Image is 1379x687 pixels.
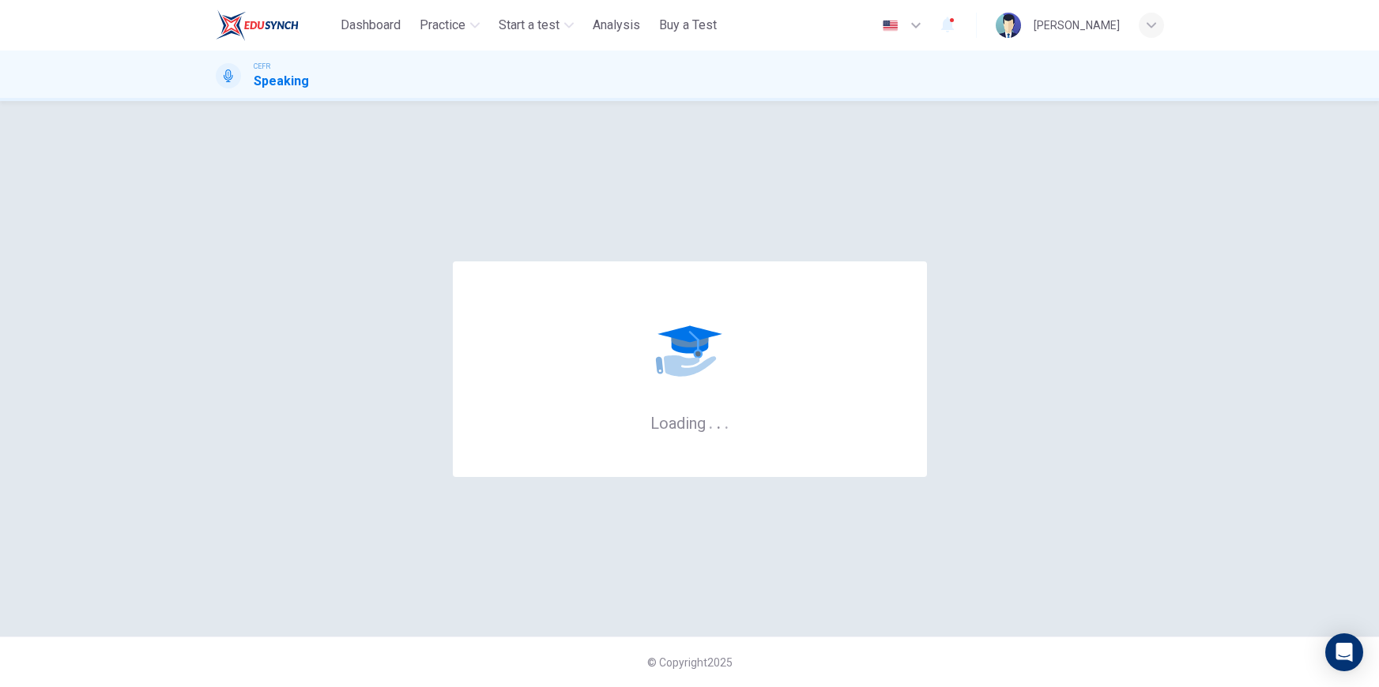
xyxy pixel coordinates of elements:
img: en [880,20,900,32]
span: Start a test [499,16,560,35]
button: Start a test [492,11,580,39]
h6: . [724,408,729,434]
a: ELTC logo [216,9,335,41]
div: [PERSON_NAME] [1034,16,1120,35]
img: Profile picture [996,13,1021,38]
h1: Speaking [254,72,309,91]
span: © Copyright 2025 [647,656,733,669]
span: Dashboard [341,16,401,35]
div: Open Intercom Messenger [1325,633,1363,671]
span: Analysis [593,16,640,35]
button: Buy a Test [653,11,723,39]
h6: . [708,408,714,434]
span: CEFR [254,61,270,72]
button: Analysis [586,11,646,39]
span: Buy a Test [659,16,717,35]
button: Practice [413,11,486,39]
img: ELTC logo [216,9,299,41]
h6: . [716,408,722,434]
span: Practice [420,16,465,35]
button: Dashboard [334,11,407,39]
h6: Loading [650,412,729,433]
